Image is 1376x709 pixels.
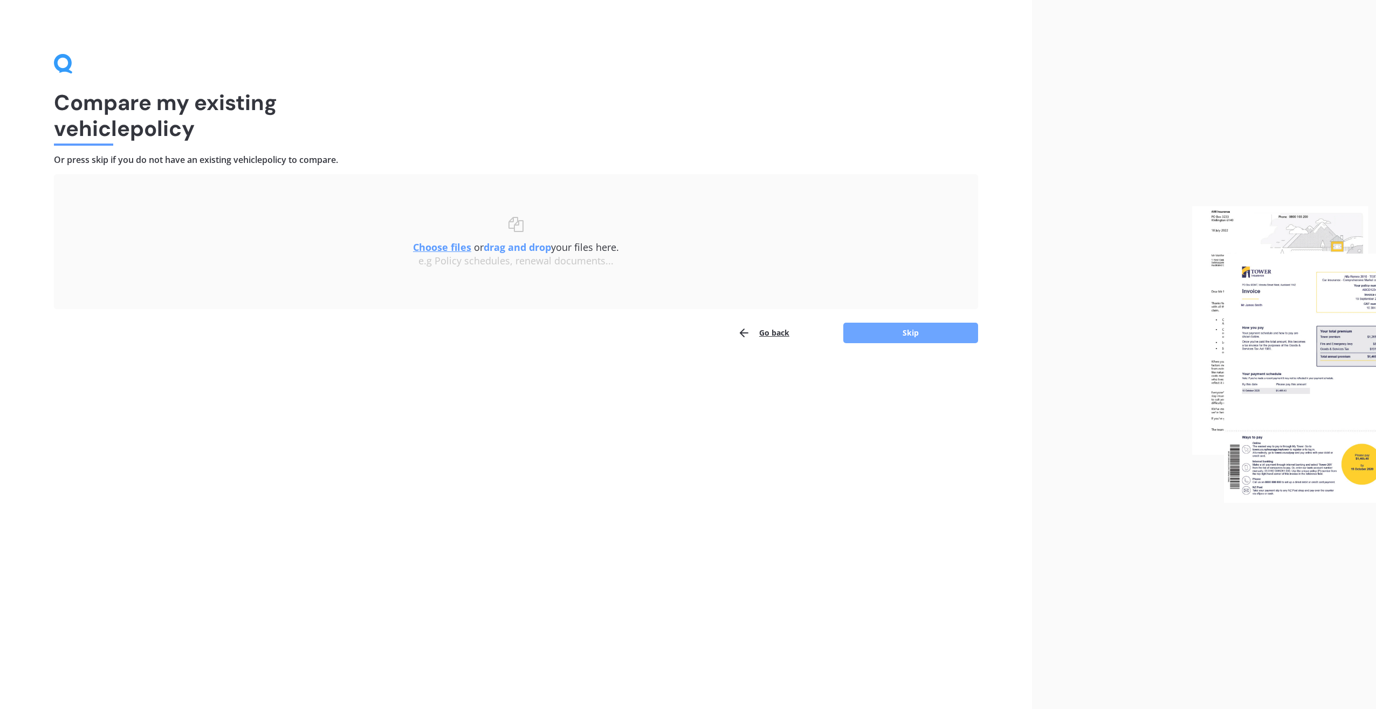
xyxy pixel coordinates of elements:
[843,323,978,343] button: Skip
[54,90,978,141] h1: Compare my existing vehicle policy
[413,241,619,254] span: or your files here.
[738,322,789,344] button: Go back
[484,241,551,254] b: drag and drop
[54,154,978,166] h4: Or press skip if you do not have an existing vehicle policy to compare.
[413,241,471,254] u: Choose files
[1192,206,1376,503] img: files.webp
[75,255,957,267] div: e.g Policy schedules, renewal documents...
